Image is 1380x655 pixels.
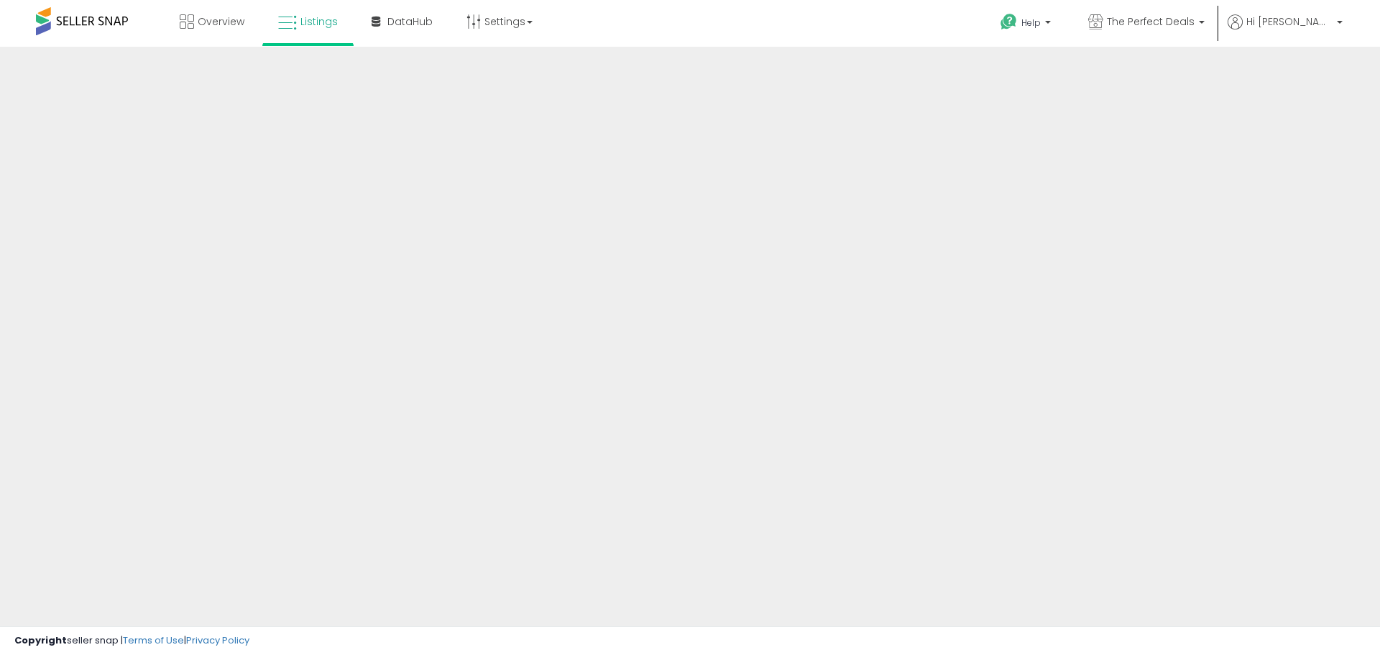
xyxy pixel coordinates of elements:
[387,14,433,29] span: DataHub
[989,2,1065,47] a: Help
[1000,13,1018,31] i: Get Help
[123,633,184,647] a: Terms of Use
[198,14,244,29] span: Overview
[186,633,249,647] a: Privacy Policy
[1246,14,1333,29] span: Hi [PERSON_NAME]
[1228,14,1343,47] a: Hi [PERSON_NAME]
[14,634,249,648] div: seller snap | |
[300,14,338,29] span: Listings
[1107,14,1195,29] span: The Perfect Deals
[1021,17,1041,29] span: Help
[14,633,67,647] strong: Copyright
